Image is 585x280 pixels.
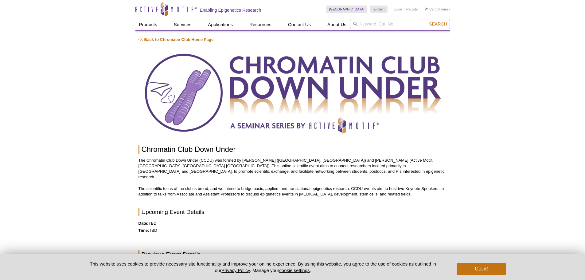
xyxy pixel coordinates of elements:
[204,19,236,30] a: Applications
[138,158,447,180] p: The Chromatin Club Down Under (CCDU) was formed by [PERSON_NAME] ([GEOGRAPHIC_DATA], [GEOGRAPHIC_...
[138,186,447,197] p: The scientific focus of the club is broad, and we intend to bridge basic, applied, and translatio...
[425,7,428,10] img: Your Cart
[138,221,447,226] p: TBD
[138,37,214,42] a: << Back to Chromatin Club Home Page
[138,145,447,154] h1: Chromatin Club Down Under
[138,250,447,258] h2: Previous Event Details
[457,263,506,275] button: Got it!
[138,228,447,233] p: TBD
[350,19,450,29] input: Keyword, Cat. No.
[221,268,250,273] a: Privacy Policy
[135,19,161,30] a: Products
[279,268,310,273] button: cookie settings
[138,208,447,216] h2: Upcoming Event Details
[284,19,314,30] a: Contact Us
[370,6,388,13] a: English
[79,261,447,274] p: This website uses cookies to provide necessary site functionality and improve your online experie...
[427,21,449,27] button: Search
[394,7,402,11] a: Login
[324,19,350,30] a: About Us
[138,228,149,233] strong: Time:
[138,49,447,138] img: Chromatin Club Down Under Seminar Series
[170,19,195,30] a: Services
[200,7,261,13] h2: Enabling Epigenetics Research
[326,6,368,13] a: [GEOGRAPHIC_DATA]
[425,7,436,11] a: Cart
[246,19,275,30] a: Resources
[406,7,419,11] a: Register
[138,221,149,226] strong: Date:
[429,22,447,26] span: Search
[425,6,450,13] li: (0 items)
[404,6,405,13] li: |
